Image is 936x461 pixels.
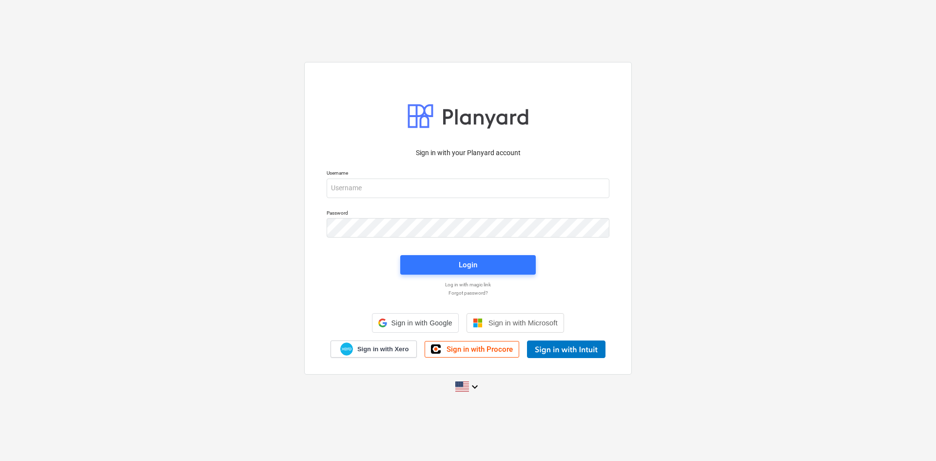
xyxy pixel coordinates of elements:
[327,210,609,218] p: Password
[322,281,614,288] a: Log in with magic link
[488,319,558,327] span: Sign in with Microsoft
[473,318,483,328] img: Microsoft logo
[322,290,614,296] a: Forgot password?
[459,259,477,271] div: Login
[357,345,409,354] span: Sign in with Xero
[447,345,513,354] span: Sign in with Procore
[340,342,353,356] img: Xero logo
[425,341,519,358] a: Sign in with Procore
[327,170,609,178] p: Username
[331,341,417,358] a: Sign in with Xero
[400,255,536,275] button: Login
[391,319,452,327] span: Sign in with Google
[327,148,609,158] p: Sign in with your Planyard account
[469,381,481,393] i: keyboard_arrow_down
[327,179,609,198] input: Username
[372,313,458,333] div: Sign in with Google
